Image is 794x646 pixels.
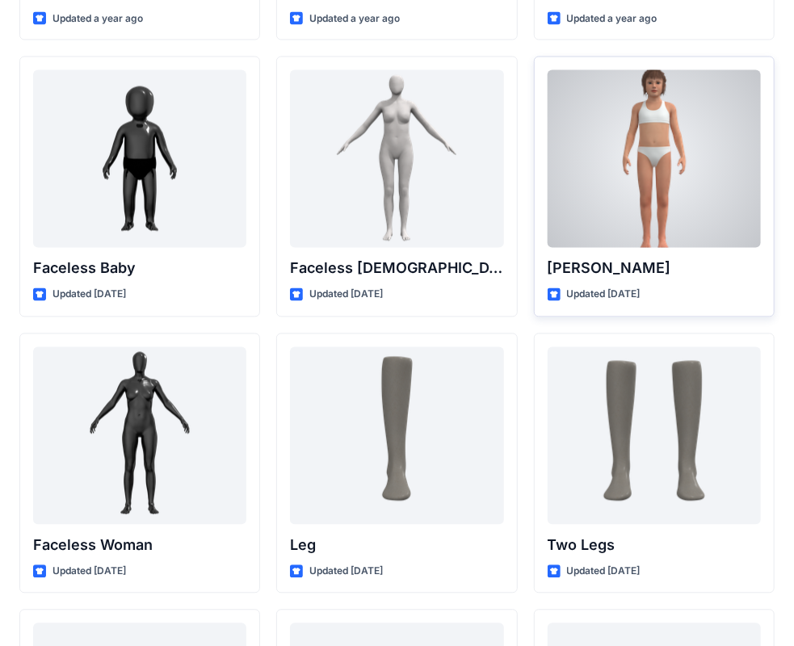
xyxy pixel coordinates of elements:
p: [PERSON_NAME] [548,258,761,280]
p: Updated [DATE] [53,287,126,304]
a: Two Legs [548,347,761,525]
a: Faceless Female CN Lite [290,70,503,248]
p: Updated [DATE] [567,564,641,581]
p: Updated [DATE] [567,287,641,304]
p: Leg [290,535,503,557]
p: Updated [DATE] [309,564,383,581]
p: Updated a year ago [567,10,657,27]
a: Faceless Woman [33,347,246,525]
a: Emily [548,70,761,248]
p: Two Legs [548,535,761,557]
p: Updated [DATE] [53,564,126,581]
p: Faceless Woman [33,535,246,557]
p: Faceless Baby [33,258,246,280]
p: Updated [DATE] [309,287,383,304]
p: Updated a year ago [309,10,400,27]
a: Faceless Baby [33,70,246,248]
p: Faceless [DEMOGRAPHIC_DATA] CN Lite [290,258,503,280]
p: Updated a year ago [53,10,143,27]
a: Leg [290,347,503,525]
